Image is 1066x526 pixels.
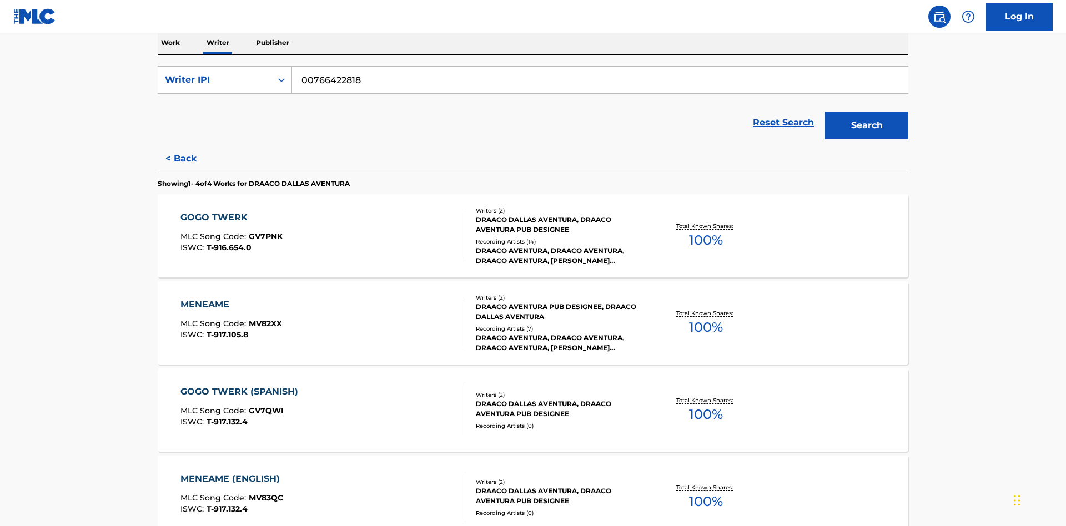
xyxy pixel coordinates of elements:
img: help [962,10,975,23]
div: MENEAME [180,298,282,311]
div: Writers ( 2 ) [476,478,643,486]
div: Help [957,6,979,28]
div: DRAACO DALLAS AVENTURA, DRAACO AVENTURA PUB DESIGNEE [476,215,643,235]
div: Recording Artists ( 0 ) [476,422,643,430]
p: Total Known Shares: [676,222,736,230]
div: DRAACO DALLAS AVENTURA, DRAACO AVENTURA PUB DESIGNEE [476,486,643,506]
div: GOGO TWERK (SPANISH) [180,385,304,398]
span: ISWC : [180,417,207,427]
button: < Back [158,145,224,173]
span: MLC Song Code : [180,231,249,241]
span: GV7PNK [249,231,283,241]
p: Writer [203,31,233,54]
div: Drag [1014,484,1020,517]
div: DRAACO AVENTURA PUB DESIGNEE, DRAACO DALLAS AVENTURA [476,302,643,322]
p: Total Known Shares: [676,483,736,492]
img: search [933,10,946,23]
span: GV7QWI [249,406,284,416]
a: MENEAMEMLC Song Code:MV82XXISWC:T-917.105.8Writers (2)DRAACO AVENTURA PUB DESIGNEE, DRAACO DALLAS... [158,281,908,365]
div: DRAACO AVENTURA, DRAACO AVENTURA, DRAACO AVENTURA, [PERSON_NAME] AVENTURA, DRAACO AVENTURA [476,333,643,353]
a: Public Search [928,6,951,28]
span: 100 % [689,317,723,337]
p: Total Known Shares: [676,309,736,317]
span: T-917.132.4 [207,504,248,514]
div: Recording Artists ( 7 ) [476,325,643,333]
a: GOGO TWERKMLC Song Code:GV7PNKISWC:T-916.654.0Writers (2)DRAACO DALLAS AVENTURA, DRAACO AVENTURA ... [158,194,908,277]
p: Work [158,31,183,54]
div: Writer IPI [165,73,265,87]
div: MENEAME (ENGLISH) [180,472,285,485]
p: Showing 1 - 4 of 4 Works for DRAACO DALLAS AVENTURA [158,179,350,189]
a: GOGO TWERK (SPANISH)MLC Song Code:GV7QWIISWC:T-917.132.4Writers (2)DRAACO DALLAS AVENTURA, DRAACO... [158,368,908,452]
span: MLC Song Code : [180,406,249,416]
div: Writers ( 2 ) [476,294,643,302]
span: MLC Song Code : [180,493,249,503]
span: 100 % [689,230,723,250]
a: Reset Search [747,110,819,135]
span: ISWC : [180,504,207,514]
form: Search Form [158,66,908,145]
img: MLC Logo [13,8,56,24]
span: T-917.105.8 [207,330,248,340]
span: 100 % [689,492,723,512]
span: ISWC : [180,330,207,340]
div: Writers ( 2 ) [476,391,643,399]
button: Search [825,112,908,139]
div: DRAACO DALLAS AVENTURA, DRAACO AVENTURA PUB DESIGNEE [476,399,643,419]
span: MV82XX [249,318,282,328]
div: Recording Artists ( 0 ) [476,509,643,517]
div: Recording Artists ( 14 ) [476,237,643,246]
span: MV83QC [249,493,283,503]
span: ISWC : [180,242,207,252]
p: Total Known Shares: [676,396,736,404]
div: DRAACO AVENTURA, DRAACO AVENTURA, DRAACO AVENTURA, [PERSON_NAME] AVENTURA, DRAACO AVENTURA [476,246,643,266]
div: Writers ( 2 ) [476,206,643,215]
a: Log In [986,3,1053,31]
span: MLC Song Code : [180,318,249,328]
p: Publisher [253,31,293,54]
span: 100 % [689,404,723,424]
iframe: Chat Widget [1010,473,1066,526]
div: GOGO TWERK [180,211,283,224]
span: T-916.654.0 [207,242,252,252]
span: T-917.132.4 [207,417,248,427]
